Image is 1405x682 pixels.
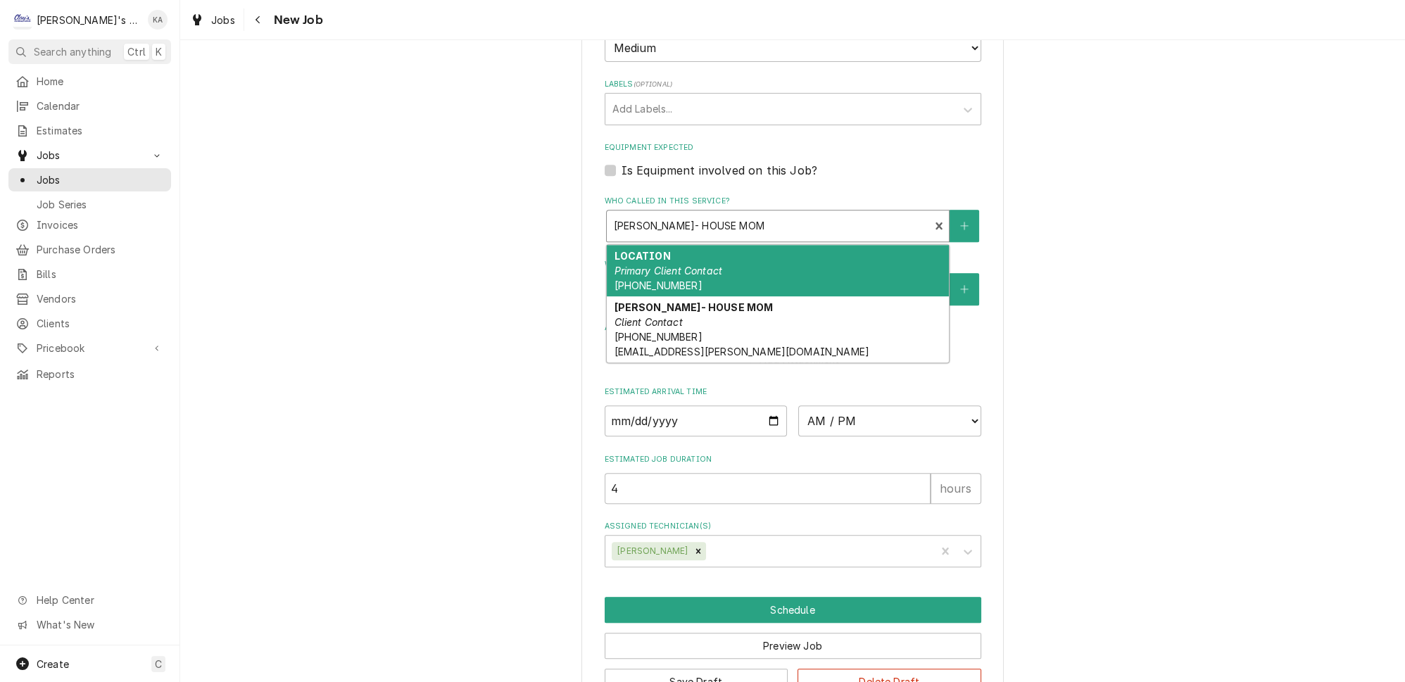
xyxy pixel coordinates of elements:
[37,123,164,138] span: Estimates
[37,197,164,212] span: Job Series
[605,322,981,369] div: Attachments
[931,473,981,504] div: hours
[605,454,981,504] div: Estimated Job Duration
[622,162,817,179] label: Is Equipment involved on this Job?
[605,259,981,270] label: Who should the tech(s) ask for?
[37,217,164,232] span: Invoices
[37,341,143,355] span: Pricebook
[8,213,171,236] a: Invoices
[37,617,163,632] span: What's New
[37,74,164,89] span: Home
[605,633,981,659] button: Preview Job
[960,221,969,231] svg: Create New Contact
[605,623,981,659] div: Button Group Row
[614,301,773,313] strong: [PERSON_NAME]- HOUSE MOM
[247,8,270,31] button: Navigate back
[37,316,164,331] span: Clients
[691,542,706,560] div: Remove Cameron Ward
[37,658,69,670] span: Create
[8,238,171,261] a: Purchase Orders
[37,267,164,282] span: Bills
[633,80,672,88] span: ( optional )
[605,322,981,334] label: Attachments
[8,94,171,118] a: Calendar
[798,405,981,436] select: Time Select
[37,367,164,381] span: Reports
[184,8,241,32] a: Jobs
[8,312,171,335] a: Clients
[605,259,981,305] div: Who should the tech(s) ask for?
[8,263,171,286] a: Bills
[211,13,235,27] span: Jobs
[8,168,171,191] a: Jobs
[605,597,981,623] button: Schedule
[950,210,979,242] button: Create New Contact
[8,70,171,93] a: Home
[8,193,171,216] a: Job Series
[148,10,168,30] div: KA
[605,454,981,465] label: Estimated Job Duration
[37,172,164,187] span: Jobs
[614,250,670,262] strong: LOCATION
[148,10,168,30] div: Korey Austin's Avatar
[8,39,171,64] button: Search anythingCtrlK
[605,521,981,567] div: Assigned Technician(s)
[37,593,163,607] span: Help Center
[13,10,32,30] div: Clay's Refrigeration's Avatar
[960,284,969,294] svg: Create New Contact
[612,542,691,560] div: [PERSON_NAME]
[37,291,164,306] span: Vendors
[37,242,164,257] span: Purchase Orders
[605,386,981,398] label: Estimated Arrival Time
[8,613,171,636] a: Go to What's New
[37,148,143,163] span: Jobs
[37,99,164,113] span: Calendar
[8,588,171,612] a: Go to Help Center
[950,273,979,305] button: Create New Contact
[8,362,171,386] a: Reports
[8,336,171,360] a: Go to Pricebook
[34,44,111,59] span: Search anything
[37,13,140,27] div: [PERSON_NAME]'s Refrigeration
[605,196,981,241] div: Who called in this service?
[605,405,788,436] input: Date
[605,521,981,532] label: Assigned Technician(s)
[156,44,162,59] span: K
[8,144,171,167] a: Go to Jobs
[605,142,981,153] label: Equipment Expected
[605,79,981,125] div: Labels
[614,265,722,277] em: Primary Client Contact
[127,44,146,59] span: Ctrl
[13,10,32,30] div: C
[614,331,869,358] span: [PHONE_NUMBER] [EMAIL_ADDRESS][PERSON_NAME][DOMAIN_NAME]
[605,386,981,436] div: Estimated Arrival Time
[614,316,682,328] em: Client Contact
[605,196,981,207] label: Who called in this service?
[8,287,171,310] a: Vendors
[8,119,171,142] a: Estimates
[605,142,981,178] div: Equipment Expected
[605,597,981,623] div: Button Group Row
[614,279,702,291] span: [PHONE_NUMBER]
[605,79,981,90] label: Labels
[270,11,323,30] span: New Job
[155,657,162,671] span: C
